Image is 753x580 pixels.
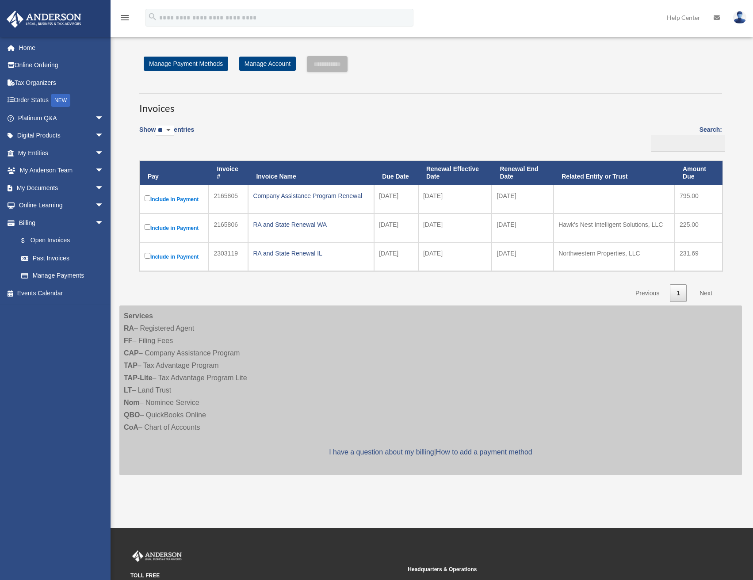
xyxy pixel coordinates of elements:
span: arrow_drop_down [95,162,113,180]
strong: CoA [124,424,138,431]
a: I have a question about my billing [329,448,434,456]
span: arrow_drop_down [95,197,113,215]
span: $ [26,235,31,246]
input: Include in Payment [145,224,150,230]
input: Include in Payment [145,253,150,259]
label: Show entries [139,124,194,145]
span: arrow_drop_down [95,214,113,232]
a: Home [6,39,117,57]
div: – Registered Agent – Filing Fees – Company Assistance Program – Tax Advantage Program – Tax Advan... [119,305,742,475]
span: arrow_drop_down [95,127,113,145]
input: Search: [651,135,725,152]
input: Include in Payment [145,195,150,201]
strong: Services [124,312,153,320]
strong: TAP-Lite [124,374,153,382]
a: Order StatusNEW [6,92,117,110]
strong: TAP [124,362,138,369]
th: Related Entity or Trust: activate to sort column ascending [554,161,675,185]
strong: Nom [124,399,140,406]
a: Platinum Q&Aarrow_drop_down [6,109,117,127]
td: 2165805 [209,185,248,214]
a: $Open Invoices [12,232,108,250]
td: 2303119 [209,242,248,271]
img: Anderson Advisors Platinum Portal [130,550,183,562]
i: menu [119,12,130,23]
label: Include in Payment [145,251,204,262]
strong: LT [124,386,132,394]
td: [DATE] [492,214,554,242]
div: RA and State Renewal WA [253,218,369,231]
div: RA and State Renewal IL [253,247,369,259]
label: Search: [648,124,722,152]
span: arrow_drop_down [95,179,113,197]
a: Online Ordering [6,57,117,74]
a: Manage Payments [12,267,113,285]
td: [DATE] [492,185,554,214]
label: Include in Payment [145,194,204,205]
a: My Documentsarrow_drop_down [6,179,117,197]
a: Billingarrow_drop_down [6,214,113,232]
img: User Pic [733,11,746,24]
a: Online Learningarrow_drop_down [6,197,117,214]
div: Company Assistance Program Renewal [253,190,369,202]
th: Pay: activate to sort column descending [140,161,209,185]
a: Manage Payment Methods [144,57,228,71]
h3: Invoices [139,93,722,115]
a: Manage Account [239,57,296,71]
i: search [148,12,157,22]
th: Invoice Name: activate to sort column ascending [248,161,374,185]
td: [DATE] [374,242,418,271]
a: Past Invoices [12,249,113,267]
a: Next [693,284,719,302]
th: Due Date: activate to sort column ascending [374,161,418,185]
td: [DATE] [492,242,554,271]
td: Northwestern Properties, LLC [554,242,675,271]
strong: QBO [124,411,140,419]
small: Headquarters & Operations [408,565,679,574]
p: | [124,446,738,458]
td: 231.69 [675,242,722,271]
td: [DATE] [418,242,492,271]
a: Previous [629,284,666,302]
a: My Entitiesarrow_drop_down [6,144,117,162]
strong: CAP [124,349,139,357]
th: Amount Due: activate to sort column ascending [675,161,722,185]
div: NEW [51,94,70,107]
a: Digital Productsarrow_drop_down [6,127,117,145]
td: [DATE] [374,185,418,214]
th: Renewal End Date: activate to sort column ascending [492,161,554,185]
td: 225.00 [675,214,722,242]
td: Hawk's Nest Intelligent Solutions, LLC [554,214,675,242]
td: 795.00 [675,185,722,214]
a: Events Calendar [6,284,117,302]
a: 1 [670,284,687,302]
td: [DATE] [418,185,492,214]
th: Invoice #: activate to sort column ascending [209,161,248,185]
label: Include in Payment [145,222,204,233]
a: How to add a payment method [436,448,532,456]
strong: RA [124,324,134,332]
td: [DATE] [418,214,492,242]
span: arrow_drop_down [95,144,113,162]
td: [DATE] [374,214,418,242]
a: My Anderson Teamarrow_drop_down [6,162,117,179]
span: arrow_drop_down [95,109,113,127]
a: Tax Organizers [6,74,117,92]
strong: FF [124,337,133,344]
img: Anderson Advisors Platinum Portal [4,11,84,28]
a: menu [119,15,130,23]
select: Showentries [156,126,174,136]
td: 2165806 [209,214,248,242]
th: Renewal Effective Date: activate to sort column ascending [418,161,492,185]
